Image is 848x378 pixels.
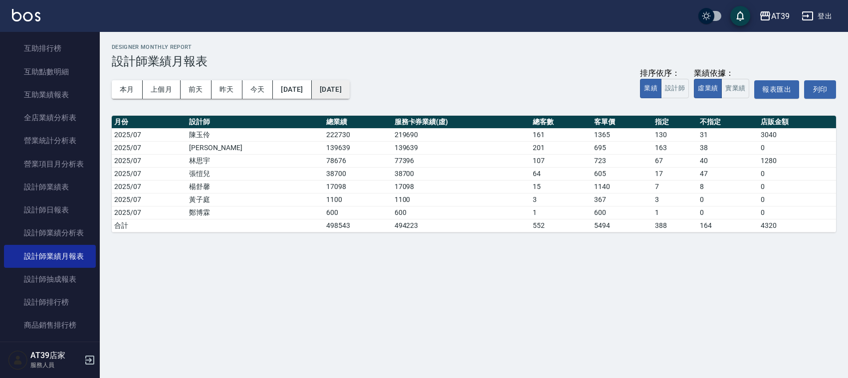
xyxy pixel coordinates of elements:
button: save [730,6,750,26]
button: 今天 [242,80,273,99]
a: 設計師業績分析表 [4,221,96,244]
a: 商品消耗明細 [4,337,96,360]
td: 605 [592,167,653,180]
td: 78676 [324,154,392,167]
h3: 設計師業績月報表 [112,54,836,68]
td: 鄭博霖 [187,206,324,219]
td: 5494 [592,219,653,232]
td: 600 [592,206,653,219]
a: 設計師日報表 [4,198,96,221]
td: 107 [530,154,592,167]
button: 本月 [112,80,143,99]
button: 虛業績 [694,79,722,98]
th: 月份 [112,116,187,129]
button: 前天 [181,80,212,99]
td: 17 [652,167,697,180]
td: 161 [530,128,592,141]
img: Logo [12,9,40,21]
td: 7 [652,180,697,193]
td: 0 [697,206,759,219]
button: AT39 [755,6,794,26]
td: 2025/07 [112,206,187,219]
td: 2025/07 [112,154,187,167]
h2: Designer Monthly Report [112,44,836,50]
a: 設計師排行榜 [4,291,96,314]
td: 合計 [112,219,187,232]
button: 報表匯出 [754,80,799,99]
th: 服務卡券業績(虛) [392,116,531,129]
div: 排序依序： [640,68,689,79]
td: 17098 [324,180,392,193]
th: 總客數 [530,116,592,129]
td: 139639 [392,141,531,154]
th: 指定 [652,116,697,129]
th: 設計師 [187,116,324,129]
th: 客單價 [592,116,653,129]
a: 全店業績分析表 [4,106,96,129]
td: 67 [652,154,697,167]
td: 2025/07 [112,128,187,141]
td: 219690 [392,128,531,141]
td: 723 [592,154,653,167]
td: 695 [592,141,653,154]
button: 登出 [798,7,836,25]
td: 0 [758,167,836,180]
td: 楊舒馨 [187,180,324,193]
td: [PERSON_NAME] [187,141,324,154]
td: 130 [652,128,697,141]
td: 77396 [392,154,531,167]
td: 3 [652,193,697,206]
th: 總業績 [324,116,392,129]
td: 1100 [324,193,392,206]
button: [DATE] [273,80,311,99]
td: 17098 [392,180,531,193]
a: 互助排行榜 [4,37,96,60]
button: 實業績 [721,79,749,98]
td: 38 [697,141,759,154]
td: 600 [392,206,531,219]
div: AT39 [771,10,790,22]
td: 0 [758,206,836,219]
td: 494223 [392,219,531,232]
a: 營業統計分析表 [4,129,96,152]
a: 設計師業績表 [4,176,96,198]
td: 31 [697,128,759,141]
td: 張愷兒 [187,167,324,180]
td: 1365 [592,128,653,141]
td: 林思宇 [187,154,324,167]
td: 64 [530,167,592,180]
td: 1100 [392,193,531,206]
td: 0 [758,141,836,154]
button: 設計師 [661,79,689,98]
button: 上個月 [143,80,181,99]
td: 2025/07 [112,167,187,180]
a: 營業項目月分析表 [4,153,96,176]
a: 設計師抽成報表 [4,268,96,291]
td: 3040 [758,128,836,141]
img: Person [8,350,28,370]
button: [DATE] [312,80,350,99]
td: 陳玉伶 [187,128,324,141]
td: 2025/07 [112,141,187,154]
a: 設計師業績月報表 [4,245,96,268]
button: 列印 [804,80,836,99]
td: 367 [592,193,653,206]
td: 15 [530,180,592,193]
td: 0 [697,193,759,206]
td: 4320 [758,219,836,232]
td: 1280 [758,154,836,167]
td: 1 [652,206,697,219]
div: 業績依據： [694,68,749,79]
td: 222730 [324,128,392,141]
h5: AT39店家 [30,351,81,361]
a: 互助業績報表 [4,83,96,106]
td: 黃子庭 [187,193,324,206]
td: 1 [530,206,592,219]
th: 不指定 [697,116,759,129]
td: 163 [652,141,697,154]
td: 1140 [592,180,653,193]
td: 2025/07 [112,193,187,206]
table: a dense table [112,116,836,232]
td: 201 [530,141,592,154]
